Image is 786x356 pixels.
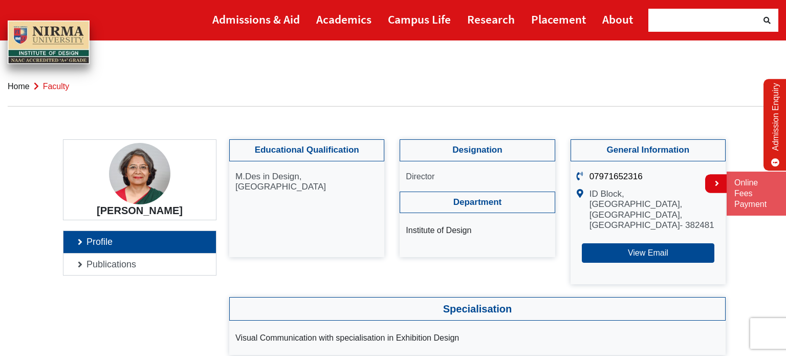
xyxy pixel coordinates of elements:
[8,82,30,91] a: Home
[8,20,90,65] img: main_logo
[316,8,372,31] a: Academics
[229,321,726,355] ul: Visual Communication with specialisation in Exhibition Design
[229,139,384,161] h4: Educational Qualification
[229,297,726,321] h3: Specialisation
[388,8,451,31] a: Campus Life
[212,8,300,31] a: Admissions & Aid
[63,231,216,253] a: Profile
[602,8,633,31] a: About
[400,192,555,213] h4: Department
[8,67,778,107] nav: breadcrumb
[109,143,170,204] img: Sangita Shroff
[582,243,714,263] button: View Email
[235,172,378,193] p: M.Des in Design, [GEOGRAPHIC_DATA]
[467,8,515,31] a: Research
[43,82,70,91] span: faculty
[589,172,643,181] a: 07971652316
[406,223,549,237] li: Institute of Design
[400,139,555,161] h4: Designation
[71,204,208,217] h4: [PERSON_NAME]
[734,178,778,210] a: Online Fees Payment
[531,8,586,31] a: Placement
[589,189,719,231] p: ID Block, [GEOGRAPHIC_DATA], [GEOGRAPHIC_DATA], [GEOGRAPHIC_DATA]- 382481
[63,254,216,276] a: Publications
[571,139,726,161] h4: General Information
[406,172,549,181] p: Director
